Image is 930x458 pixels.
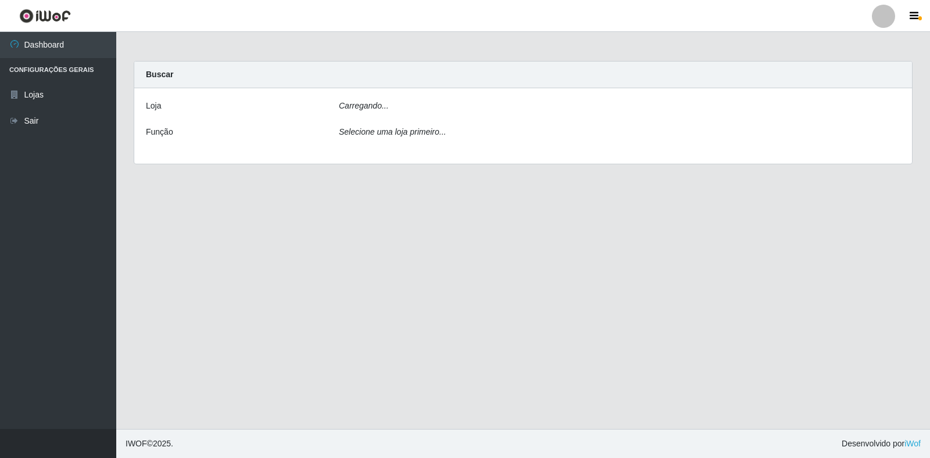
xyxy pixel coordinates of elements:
[126,439,147,448] span: IWOF
[126,438,173,450] span: © 2025 .
[146,70,173,79] strong: Buscar
[339,101,389,110] i: Carregando...
[904,439,921,448] a: iWof
[146,100,161,112] label: Loja
[19,9,71,23] img: CoreUI Logo
[842,438,921,450] span: Desenvolvido por
[146,126,173,138] label: Função
[339,127,446,136] i: Selecione uma loja primeiro...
